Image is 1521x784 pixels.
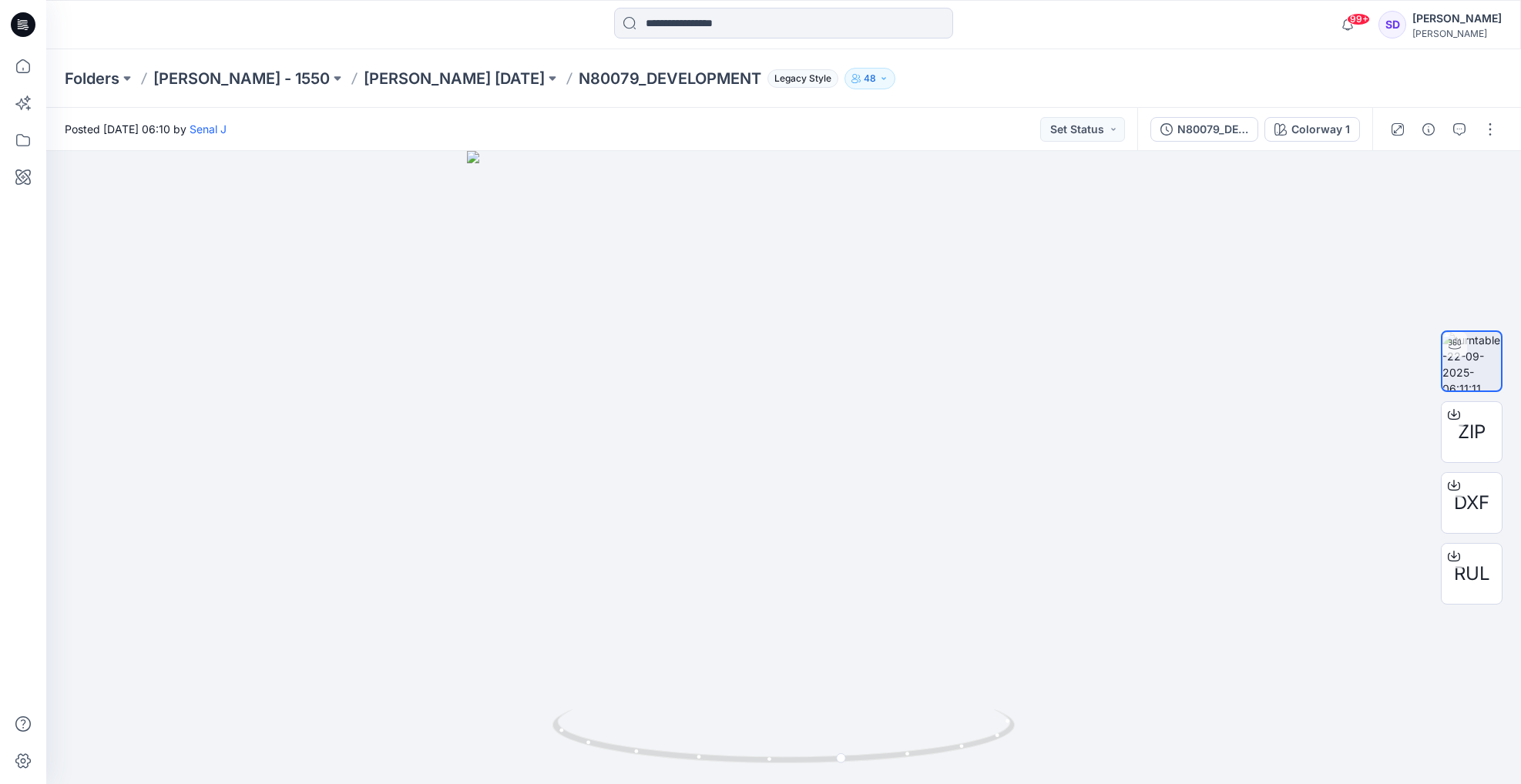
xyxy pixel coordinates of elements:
div: [PERSON_NAME] [1412,28,1502,39]
img: turntable-22-09-2025-06:11:11 [1442,332,1501,390]
span: DXF [1454,489,1489,517]
div: Colorway 1 [1291,121,1350,138]
a: [PERSON_NAME] - 1550 [153,68,330,89]
span: Legacy Style [767,69,838,88]
button: Legacy Style [761,68,838,89]
span: 99+ [1347,13,1370,25]
div: [PERSON_NAME] [1412,9,1502,28]
button: Details [1416,117,1441,142]
a: Senal J [190,122,227,136]
span: Posted [DATE] 06:10 by [65,121,227,137]
span: RUL [1454,560,1490,588]
div: N80079_DEVELOPMENT [1177,121,1248,138]
a: [PERSON_NAME] [DATE] [364,68,545,89]
span: ZIP [1458,418,1486,446]
button: Colorway 1 [1264,117,1360,142]
button: 48 [844,68,895,89]
a: Folders [65,68,119,89]
button: N80079_DEVELOPMENT [1150,117,1258,142]
div: SD [1378,11,1406,39]
p: N80079_DEVELOPMENT [579,68,761,89]
p: 48 [864,70,876,87]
